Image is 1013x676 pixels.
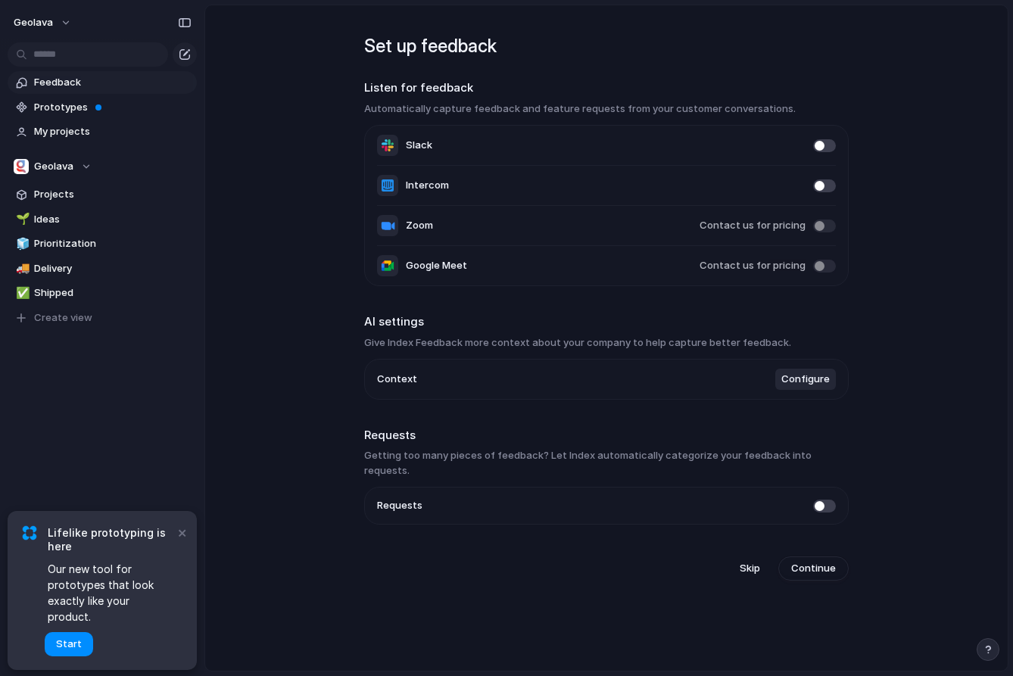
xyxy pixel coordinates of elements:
a: 🚚Delivery [8,257,197,280]
div: 🧊 [16,235,26,253]
a: 🌱Ideas [8,208,197,231]
h2: Requests [364,427,849,444]
span: Lifelike prototyping is here [48,526,174,553]
a: My projects [8,120,197,143]
span: Slack [406,138,432,153]
span: Projects [34,187,192,202]
span: Configure [781,372,830,387]
button: Dismiss [173,523,191,541]
span: Intercom [406,178,449,193]
span: Our new tool for prototypes that look exactly like your product. [48,561,174,625]
button: Continue [778,556,849,581]
span: Context [377,372,417,387]
h3: Give Index Feedback more context about your company to help capture better feedback. [364,335,849,350]
div: ✅ [16,285,26,302]
a: Prototypes [8,96,197,119]
h3: Automatically capture feedback and feature requests from your customer conversations. [364,101,849,117]
a: 🧊Prioritization [8,232,197,255]
span: Geolava [14,15,53,30]
span: Delivery [34,261,192,276]
span: Skip [740,561,760,576]
span: Ideas [34,212,192,227]
a: Projects [8,183,197,206]
button: Start [45,632,93,656]
h2: AI settings [364,313,849,331]
div: 🚚 [16,260,26,277]
span: My projects [34,124,192,139]
span: Geolava [34,159,73,174]
button: 🚚 [14,261,29,276]
a: Feedback [8,71,197,94]
h3: Getting too many pieces of feedback? Let Index automatically categorize your feedback into requests. [364,448,849,478]
a: ✅Shipped [8,282,197,304]
button: Create view [8,307,197,329]
span: Feedback [34,75,192,90]
div: 🌱 [16,210,26,228]
span: Prototypes [34,100,192,115]
button: Skip [728,556,772,581]
span: Google Meet [406,258,467,273]
button: 🧊 [14,236,29,251]
span: Requests [377,498,422,513]
span: Contact us for pricing [700,218,806,233]
span: Continue [791,561,836,576]
button: Configure [775,369,836,390]
button: Geolava [8,155,197,178]
span: Prioritization [34,236,192,251]
button: 🌱 [14,212,29,227]
span: Create view [34,310,92,326]
button: ✅ [14,285,29,301]
span: Start [56,637,82,652]
h2: Listen for feedback [364,79,849,97]
span: Zoom [406,218,433,233]
span: Shipped [34,285,192,301]
span: Contact us for pricing [700,258,806,273]
h1: Set up feedback [364,33,849,60]
button: Geolava [7,11,79,35]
